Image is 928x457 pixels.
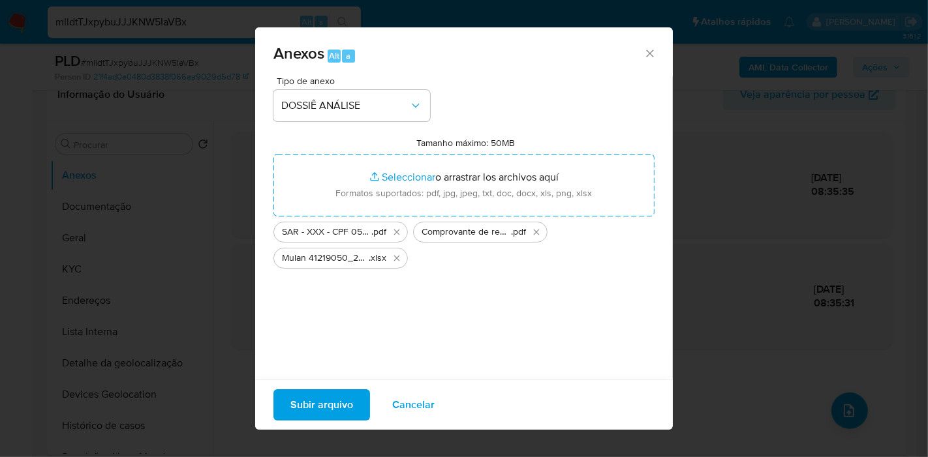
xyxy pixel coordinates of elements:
[290,391,353,419] span: Subir arquivo
[643,47,655,59] button: Cerrar
[282,252,369,265] span: Mulan 41219050_2025_10_03_07_49_39
[346,50,350,62] span: a
[273,90,430,121] button: DOSSIÊ ANÁLISE
[371,226,386,239] span: .pdf
[375,389,452,420] button: Cancelar
[273,216,655,269] ul: Archivos seleccionados
[277,76,433,85] span: Tipo de anexo
[389,224,405,240] button: Eliminar SAR - XXX - CPF 05775483529 - HITALLO BENVINDO DE OLIVEIRA PEREIRA.pdf
[389,250,405,266] button: Eliminar Mulan 41219050_2025_10_03_07_49_39.xlsx
[529,224,544,240] button: Eliminar Comprovante de renda.pdf
[282,226,371,239] span: SAR - XXX - CPF 05775483529 - [PERSON_NAME]
[511,226,526,239] span: .pdf
[422,226,511,239] span: Comprovante de renda
[273,389,370,420] button: Subir arquivo
[281,99,409,112] span: DOSSIÊ ANÁLISE
[369,252,386,265] span: .xlsx
[273,42,324,65] span: Anexos
[329,50,339,62] span: Alt
[392,391,435,419] span: Cancelar
[417,137,516,149] label: Tamanho máximo: 50MB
